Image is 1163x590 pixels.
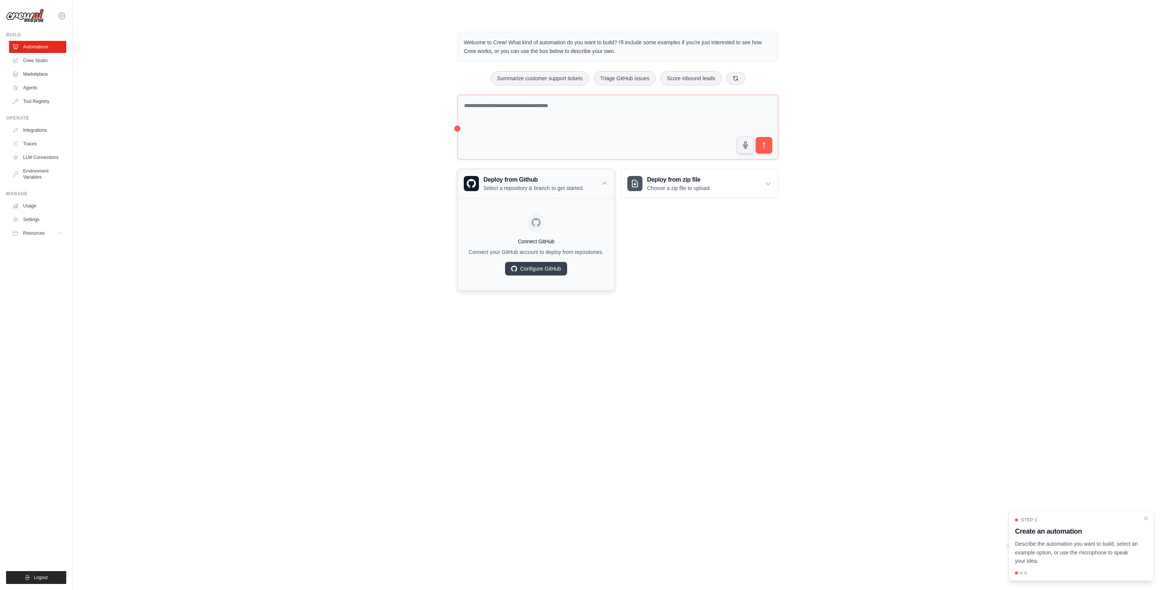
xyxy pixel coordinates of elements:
button: Close walkthrough [1143,515,1149,522]
div: Manage [6,191,66,197]
div: Build [6,32,66,38]
div: Widget de chat [1125,554,1163,590]
a: Automations [9,41,66,53]
a: Configure GitHub [505,262,567,276]
a: Marketplace [9,68,66,80]
h3: Deploy from zip file [647,175,711,184]
p: Connect your GitHub account to deploy from repositories. [464,248,608,256]
p: Welcome to Crew! What kind of automation do you want to build? I'll include some examples if you'... [464,38,772,56]
a: Traces [9,138,66,150]
button: Resources [9,227,66,239]
img: Logo [6,9,44,23]
h4: Connect GitHub [464,238,608,245]
a: LLM Connections [9,151,66,163]
span: Resources [23,230,45,236]
a: Crew Studio [9,54,66,67]
button: Logout [6,571,66,584]
a: Tool Registry [9,95,66,107]
h3: Deploy from Github [483,175,584,184]
h3: Create an automation [1015,526,1138,537]
span: Logout [34,574,48,581]
a: Agents [9,82,66,94]
button: Score inbound leads [660,71,722,86]
span: Step 1 [1021,517,1037,523]
button: Summarize customer support tickets [491,71,589,86]
div: Operate [6,115,66,121]
a: Integrations [9,124,66,136]
a: Usage [9,200,66,212]
p: Select a repository & branch to get started. [483,184,584,192]
a: Settings [9,213,66,226]
a: Environment Variables [9,165,66,183]
button: Triage GitHub issues [594,71,656,86]
p: Choose a zip file to upload. [647,184,711,192]
iframe: Chat Widget [1125,554,1163,590]
p: Describe the automation you want to build, select an example option, or use the microphone to spe... [1015,540,1138,565]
